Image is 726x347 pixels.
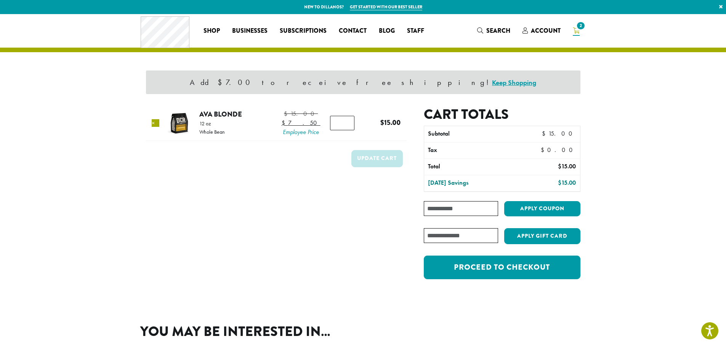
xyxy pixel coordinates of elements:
a: Proceed to checkout [424,256,580,279]
button: Update cart [351,150,403,167]
span: Account [531,26,561,35]
h2: Cart totals [424,106,580,123]
p: Whole Bean [199,129,225,134]
th: Tax [424,142,534,158]
span: Subscriptions [280,26,327,36]
span: Contact [339,26,367,36]
a: Remove this item [152,119,159,127]
bdi: 7.50 [282,119,321,127]
button: Apply Gift Card [504,228,580,244]
h2: You may be interested in… [140,323,586,340]
span: Employee Price [282,128,321,137]
bdi: 15.00 [380,117,401,128]
a: Staff [401,25,430,37]
div: Add $7.00 to receive free shipping! [146,70,580,94]
span: $ [284,110,290,118]
span: Blog [379,26,395,36]
span: $ [380,117,384,128]
th: Total [424,159,518,175]
bdi: 15.00 [284,110,318,118]
a: Get started with our best seller [350,4,422,10]
span: $ [558,162,561,170]
span: 2 [575,21,586,31]
th: [DATE] Savings [424,175,518,191]
span: $ [558,179,561,187]
span: $ [541,146,547,154]
a: Keep Shopping [492,78,536,87]
span: Staff [407,26,424,36]
p: 12 oz [199,121,225,126]
button: Apply coupon [504,201,580,217]
bdi: 15.00 [542,130,576,138]
input: Product quantity [330,116,354,130]
span: Businesses [232,26,268,36]
span: $ [282,119,288,127]
span: $ [542,130,548,138]
span: Shop [204,26,220,36]
a: Ava Blonde [199,109,242,119]
span: Search [486,26,510,35]
bdi: 15.00 [558,162,576,170]
img: Ava Blonde [167,111,192,136]
th: Subtotal [424,126,518,142]
a: Search [471,24,516,37]
a: Shop [197,25,226,37]
bdi: 15.00 [558,179,576,187]
bdi: 0.00 [541,146,576,154]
